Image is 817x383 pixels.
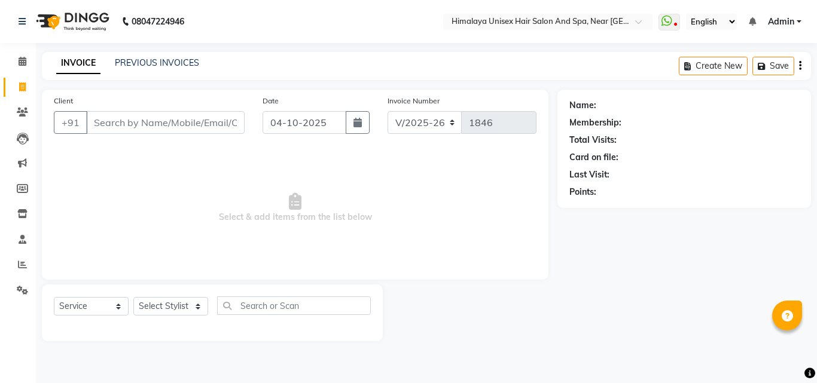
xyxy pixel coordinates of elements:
[569,134,617,146] div: Total Visits:
[217,296,371,315] input: Search or Scan
[569,99,596,112] div: Name:
[86,111,245,134] input: Search by Name/Mobile/Email/Code
[54,111,87,134] button: +91
[263,96,279,106] label: Date
[56,53,100,74] a: INVOICE
[768,16,794,28] span: Admin
[752,57,794,75] button: Save
[569,117,621,129] div: Membership:
[31,5,112,38] img: logo
[132,5,184,38] b: 08047224946
[54,148,536,268] span: Select & add items from the list below
[679,57,748,75] button: Create New
[569,186,596,198] div: Points:
[569,168,609,181] div: Last Visit:
[388,96,440,106] label: Invoice Number
[767,335,805,371] iframe: chat widget
[569,151,618,164] div: Card on file:
[115,57,199,68] a: PREVIOUS INVOICES
[54,96,73,106] label: Client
